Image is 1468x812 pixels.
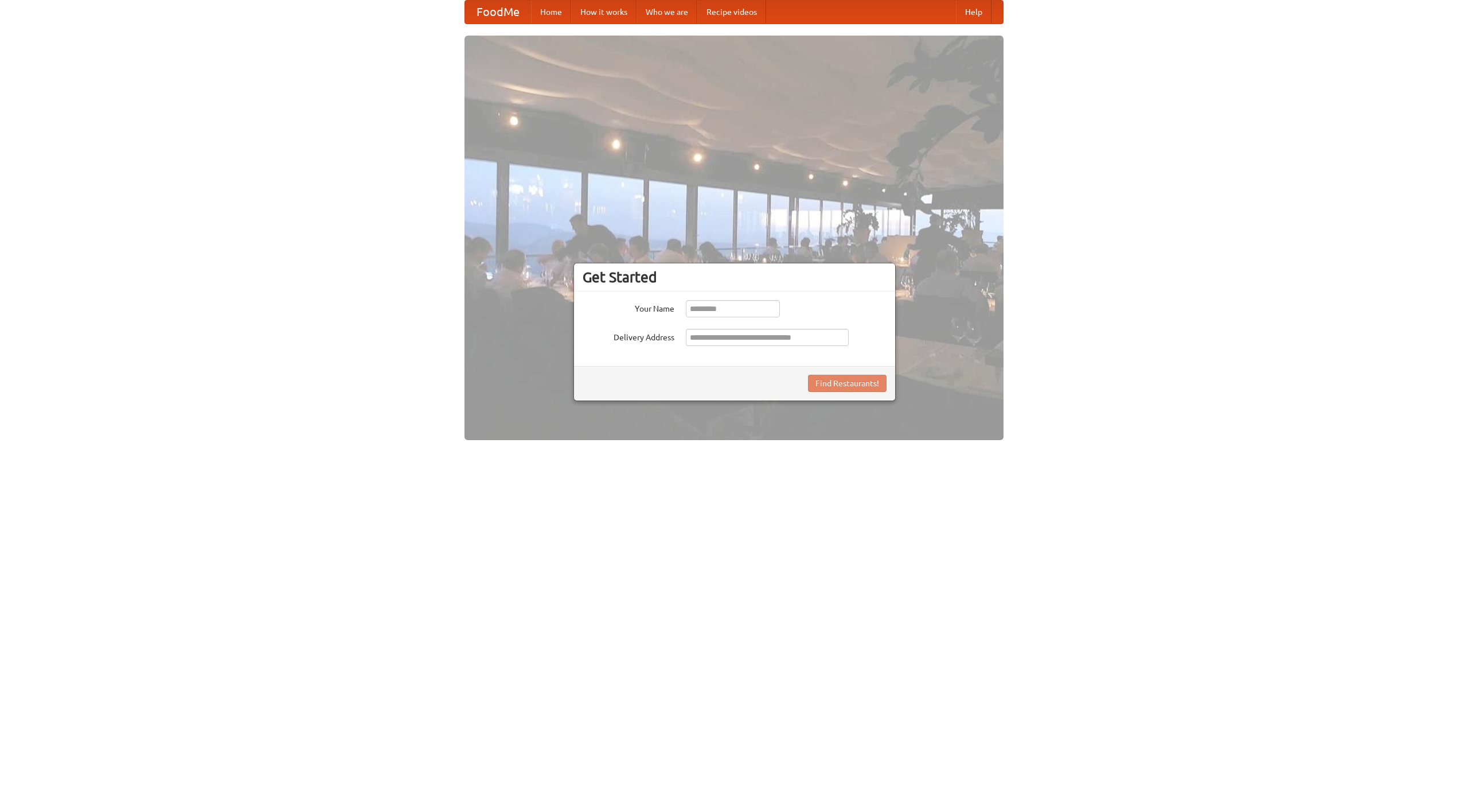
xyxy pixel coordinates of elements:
button: Find Restaurants! [808,375,887,392]
h3: Get Started [583,269,887,286]
a: Help [956,1,991,24]
label: Your Name [583,300,674,314]
a: Home [531,1,571,24]
label: Delivery Address [583,329,674,343]
a: FoodMe [465,1,531,24]
a: How it works [571,1,637,24]
a: Who we are [637,1,697,24]
a: Recipe videos [697,1,766,24]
